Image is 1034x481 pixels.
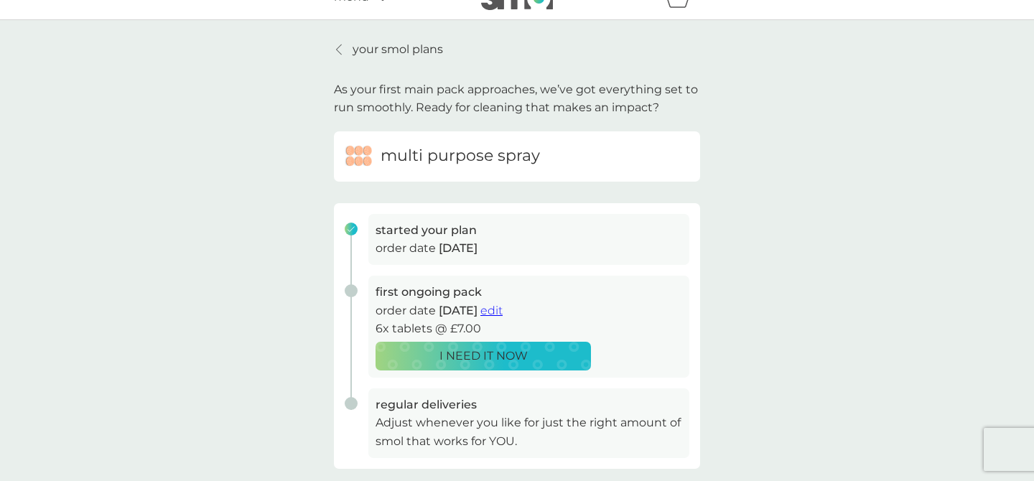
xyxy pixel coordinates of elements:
button: edit [480,302,503,320]
img: multi purpose spray [345,142,373,171]
h6: multi purpose spray [381,145,540,167]
p: order date [376,302,682,320]
h3: regular deliveries [376,396,682,414]
h3: started your plan [376,221,682,240]
p: As your first main pack approaches, we’ve got everything set to run smoothly. Ready for cleaning ... [334,80,700,117]
a: your smol plans [334,40,443,59]
button: I NEED IT NOW [376,342,591,370]
p: your smol plans [353,40,443,59]
p: 6x tablets @ £7.00 [376,319,682,338]
span: [DATE] [439,304,478,317]
p: order date [376,239,682,258]
p: Adjust whenever you like for just the right amount of smol that works for YOU. [376,414,682,450]
span: edit [480,304,503,317]
p: I NEED IT NOW [439,347,528,365]
span: [DATE] [439,241,478,255]
h3: first ongoing pack [376,283,682,302]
